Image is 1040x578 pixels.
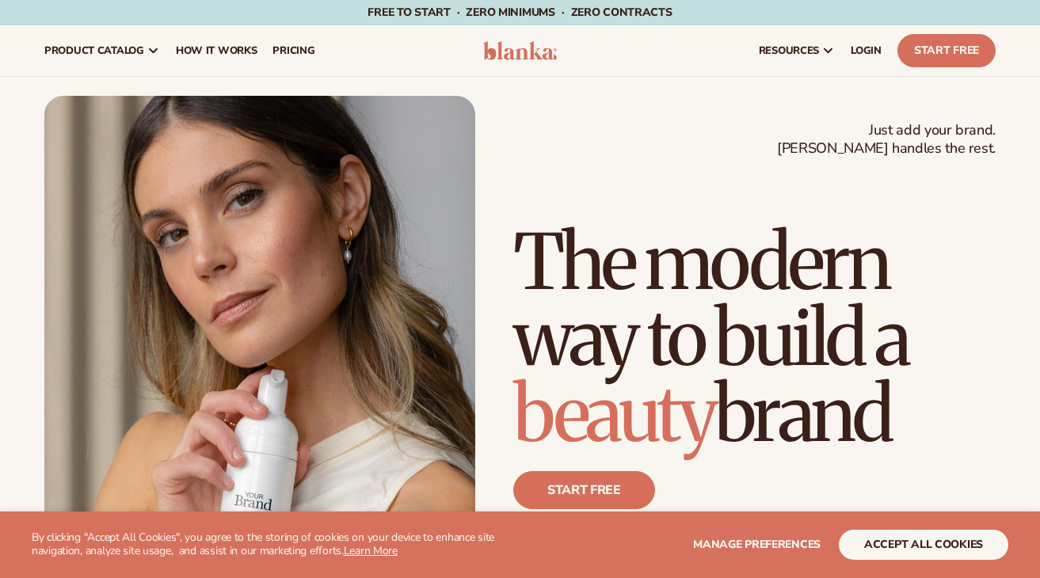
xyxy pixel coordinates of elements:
a: How It Works [168,25,265,76]
a: Learn More [344,543,398,558]
span: How It Works [176,44,257,57]
span: LOGIN [851,44,882,57]
a: LOGIN [843,25,890,76]
button: accept all cookies [839,530,1008,560]
span: Just add your brand. [PERSON_NAME] handles the rest. [777,121,996,158]
h1: The modern way to build a brand [513,224,996,452]
span: resources [759,44,819,57]
span: beauty [513,367,714,462]
a: Start Free [897,34,996,67]
span: Manage preferences [693,537,821,552]
img: logo [483,41,558,60]
span: pricing [272,44,314,57]
a: Start free [513,471,655,509]
span: Free to start · ZERO minimums · ZERO contracts [368,5,672,20]
a: resources [751,25,843,76]
p: By clicking "Accept All Cookies", you agree to the storing of cookies on your device to enhance s... [32,531,500,558]
button: Manage preferences [693,530,821,560]
a: pricing [265,25,322,76]
span: product catalog [44,44,144,57]
a: product catalog [36,25,168,76]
